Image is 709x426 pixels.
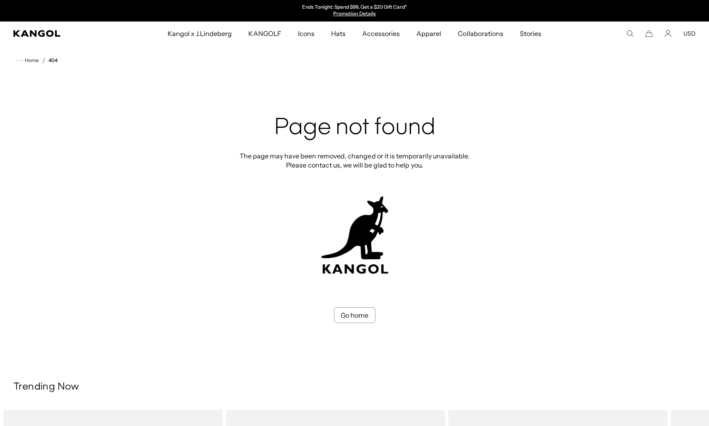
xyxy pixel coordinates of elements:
[298,22,315,45] span: Icons
[48,57,58,63] a: 404
[416,22,441,45] span: Apparel
[333,10,375,17] a: Promotion Details
[168,22,232,45] span: Kangol x J.Lindeberg
[237,151,472,170] p: The page may have been removed, changed or it is temporarily unavailable. Please contact us, we w...
[269,4,440,17] div: 1 of 2
[290,22,323,45] a: Icons
[664,30,672,37] a: Account
[302,4,407,11] p: Ends Tonight: Spend $99, Get a $20 Gift Card*
[323,22,354,45] a: Hats
[23,57,39,63] span: Home
[269,4,440,17] slideshow-component: Announcement bar
[248,22,281,45] span: KANGOLF
[13,381,696,393] h3: Trending Now
[458,22,503,45] span: Collaborations
[320,196,390,274] img: kangol-404-logo.jpg
[626,30,634,37] summary: Search here
[159,22,240,45] a: Kangol x J.Lindeberg
[39,55,45,65] li: /
[683,30,696,37] button: USD
[520,22,541,45] span: Stories
[334,307,375,323] a: Go home
[240,22,289,45] a: KANGOLF
[645,30,653,37] button: Cart
[449,22,511,45] a: Collaborations
[408,22,449,45] a: Apparel
[354,22,408,45] a: Accessories
[512,22,550,45] a: Stories
[269,4,440,17] div: Announcement
[362,22,400,45] span: Accessories
[331,22,346,45] span: Hats
[237,115,472,141] h2: Page not found
[16,57,39,64] a: Home
[13,30,111,37] a: Kangol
